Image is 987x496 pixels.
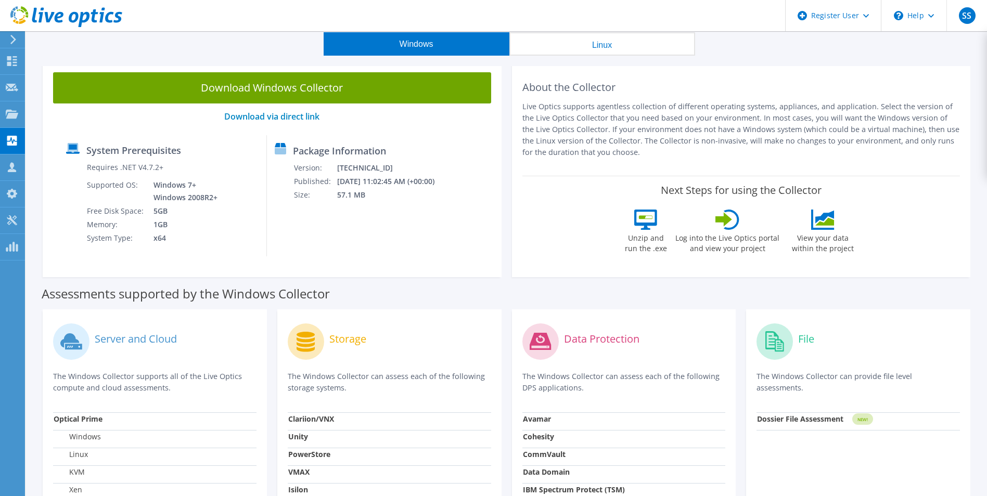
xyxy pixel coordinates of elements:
[146,204,220,218] td: 5GB
[509,32,695,56] button: Linux
[288,485,308,494] strong: Isilon
[288,371,491,394] p: The Windows Collector can assess each of the following storage systems.
[87,162,163,173] label: Requires .NET V4.7.2+
[42,289,330,299] label: Assessments supported by the Windows Collector
[522,81,960,94] h2: About the Collector
[757,414,843,424] strong: Dossier File Assessment
[54,467,85,477] label: KVM
[54,414,102,424] strong: Optical Prime
[785,230,860,254] label: View your data within the project
[959,7,976,24] span: SS
[53,371,257,394] p: The Windows Collector supports all of the Live Optics compute and cloud assessments.
[522,371,726,394] p: The Windows Collector can assess each of the following DPS applications.
[288,449,330,459] strong: PowerStore
[54,485,82,495] label: Xen
[288,432,308,441] strong: Unity
[86,231,146,245] td: System Type:
[288,467,310,477] strong: VMAX
[95,334,177,344] label: Server and Cloud
[146,231,220,245] td: x64
[523,432,554,441] strong: Cohesity
[224,111,319,122] a: Download via direct link
[293,146,386,156] label: Package Information
[53,72,491,103] a: Download Windows Collector
[329,334,366,344] label: Storage
[522,101,960,158] p: Live Optics supports agentless collection of different operating systems, appliances, and applica...
[337,188,448,202] td: 57.1 MB
[288,414,334,424] strong: Clariion/VNX
[857,416,868,422] tspan: NEW!
[757,371,960,394] p: The Windows Collector can provide file level assessments.
[54,432,101,442] label: Windows
[523,485,625,494] strong: IBM Spectrum Protect (TSM)
[564,334,639,344] label: Data Protection
[337,161,448,175] td: [TECHNICAL_ID]
[661,184,822,197] label: Next Steps for using the Collector
[523,467,570,477] strong: Data Domain
[798,334,814,344] label: File
[523,414,551,424] strong: Avamar
[146,178,220,204] td: Windows 7+ Windows 2008R2+
[675,230,780,254] label: Log into the Live Optics portal and view your project
[622,230,670,254] label: Unzip and run the .exe
[86,145,181,155] label: System Prerequisites
[86,178,146,204] td: Supported OS:
[337,175,448,188] td: [DATE] 11:02:45 AM (+00:00)
[894,11,903,20] svg: \n
[146,218,220,231] td: 1GB
[324,32,509,56] button: Windows
[293,161,337,175] td: Version:
[523,449,566,459] strong: CommVault
[86,204,146,218] td: Free Disk Space:
[293,188,337,202] td: Size:
[293,175,337,188] td: Published:
[54,449,88,460] label: Linux
[86,218,146,231] td: Memory:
